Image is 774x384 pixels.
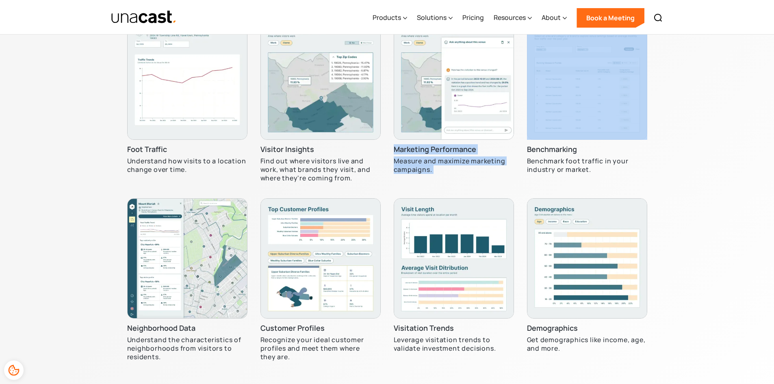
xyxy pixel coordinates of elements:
[577,8,644,28] a: Book a Meeting
[260,198,381,319] img: A chart that shows the customer profile breakdown of an area.
[260,145,314,154] h3: Visitor Insights
[527,20,647,140] img: A Table showing benchmarking data of different Walmarts in Florida.
[494,13,526,22] div: Resources
[653,13,663,23] img: Search icon
[394,145,476,154] h3: Marketing Performance
[127,157,247,174] p: Understand how visits to a location change over time.
[127,336,247,361] p: Understand the characteristics of neighborhoods from visitors to residents.
[111,10,177,24] img: Unacast text logo
[127,20,247,140] img: Shows graph of a Pennsylvania Dunkin's traffic trend data from Q3 2023 to Q2 2024
[394,157,514,174] p: Measure and maximize marketing campaigns.
[260,336,381,361] p: Recognize your ideal customer profiles and meet them where they are.
[527,157,647,174] p: Benchmark foot traffic in your industry or market.
[527,198,647,319] img: A chart showing an age breakdown.
[394,20,514,140] img: An AI Chat module answering a question about visitation data with a chart and analysis.
[111,10,177,24] a: home
[527,336,647,353] p: Get demographics like income, age, and more.
[127,145,167,154] h3: Foot Traffic
[394,323,454,333] h3: Visitation Trends
[542,13,561,22] div: About
[373,1,407,35] div: Products
[417,13,447,22] div: Solutions
[394,198,514,319] img: A chart showing average visit length, and another chart showing average visit distribution.
[127,323,195,333] h3: Neighborhood Data
[260,323,325,333] h3: Customer Profiles
[260,20,381,140] img: Shows dynamic trade area map of where visitors work in different Pennsylvania zip codes
[494,1,532,35] div: Resources
[527,145,577,154] h3: Benchmarking
[462,1,484,35] a: Pricing
[260,157,381,182] p: Find out where visitors live and work, what brands they visit, and where they're coming from.
[527,323,578,333] h3: Demographics
[373,13,401,22] div: Products
[4,360,24,380] div: Cookie Preferences
[417,1,453,35] div: Solutions
[394,336,514,353] p: Leverage visitation trends to validate investment decisions.
[542,1,567,35] div: About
